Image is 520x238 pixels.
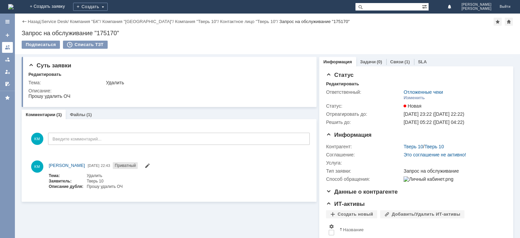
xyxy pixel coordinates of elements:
img: logo [8,4,14,9]
div: Контрагент: [326,144,402,149]
div: Статус: [326,103,402,109]
a: Назад [28,19,40,24]
div: / [42,19,70,24]
span: Данные о контрагенте [326,189,398,195]
strong: Тверь 10 [35,6,55,11]
a: Компания "Тверь 10" [175,19,218,24]
a: Заявки на командах [2,42,13,53]
a: Контактное лицо "Тверь 10" [220,19,277,24]
span: Суть заявки [28,62,71,69]
div: | [40,19,41,24]
div: Редактировать [28,72,61,77]
div: Добавить в избранное [494,18,502,26]
div: (1) [405,59,410,64]
strong: Удалить [35,1,53,5]
div: / [220,19,279,24]
span: Расширенный поиск [422,3,429,9]
a: Заявки в моей ответственности [2,54,13,65]
span: КМ [31,133,43,145]
span: Приватный [113,162,138,169]
span: 22:43 [101,164,110,168]
span: [DATE] [88,164,100,168]
a: Информация [323,59,352,64]
div: Редактировать [326,81,359,87]
div: Отреагировать до: [326,111,402,117]
a: Задачи [360,59,376,64]
div: Способ обращения: [326,176,402,182]
div: Удалить [106,80,307,85]
span: Настройки [329,224,334,229]
a: Компания "БК" [70,19,100,24]
div: Сделать домашней страницей [505,18,513,26]
a: Тверь 10 [425,144,444,149]
strong: Прошу удалить ОЧ [35,12,74,16]
span: [DATE] 05:22 ([DATE] 04:22) [404,120,464,125]
div: Создать [73,3,108,11]
span: Новая [404,103,421,109]
a: SLA [418,59,427,64]
div: Соглашение: [326,152,402,157]
div: Запрос на обслуживание [404,168,503,174]
div: (0) [377,59,382,64]
div: Тема: [28,80,105,85]
a: Мои заявки [2,66,13,77]
div: Описание: [28,88,308,93]
a: Мои согласования [2,79,13,89]
a: Файлы [70,112,85,117]
div: / [70,19,102,24]
div: Запрос на обслуживание "175170" [22,30,513,37]
span: Редактировать [145,164,150,169]
a: [PERSON_NAME] [49,162,85,169]
span: [PERSON_NAME] [461,7,492,11]
a: Комментарии [26,112,56,117]
a: Service Desk [42,19,68,24]
div: Изменить [404,95,425,101]
div: / [102,19,175,24]
span: [PERSON_NAME] [461,3,492,7]
span: Информация [326,132,371,138]
div: Решить до: [326,120,402,125]
a: Это соглашение не активно! [404,152,466,157]
div: Запрос на обслуживание "175170" [279,19,350,24]
span: [PERSON_NAME] [49,163,85,168]
span: Статус [326,72,353,78]
div: Услуга: [326,160,402,166]
a: Перейти на домашнюю страницу [8,4,14,9]
span: ИТ-активы [326,201,365,207]
a: Компания "[GEOGRAPHIC_DATA]" [102,19,173,24]
span: [DATE] 23:22 ([DATE] 22:22) [404,111,464,117]
div: (1) [57,112,62,117]
a: Отложенные чеки [404,89,443,95]
img: Личный кабинет.png [404,176,453,182]
div: Название [343,227,364,232]
div: / [175,19,220,24]
div: / [404,144,444,149]
a: Создать заявку [2,30,13,41]
div: Тип заявки: [326,168,402,174]
a: Связи [390,59,404,64]
a: Тверь 10 [404,144,423,149]
div: (1) [86,112,92,117]
div: Ответственный: [326,89,402,95]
